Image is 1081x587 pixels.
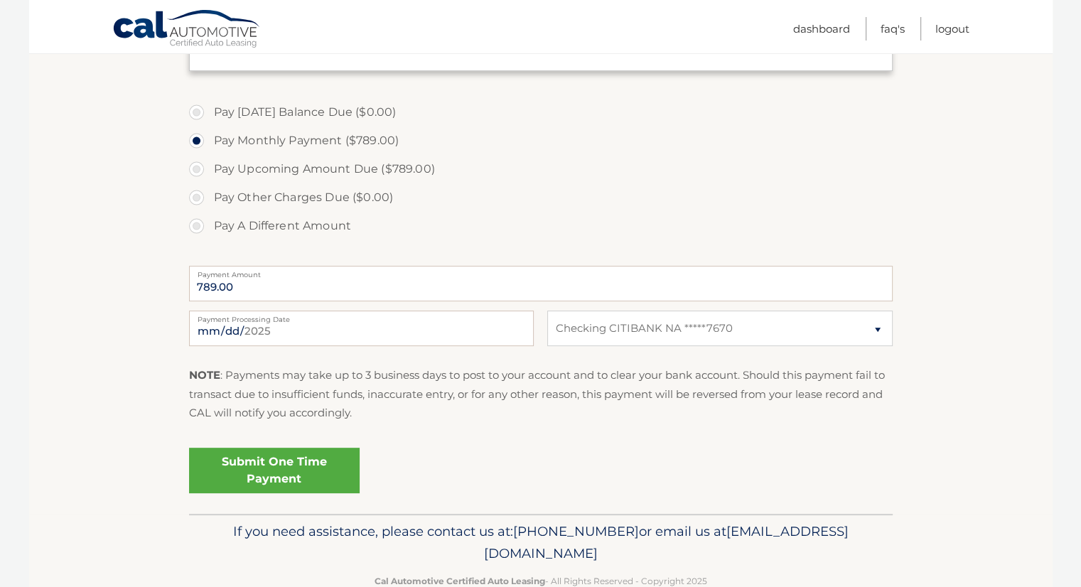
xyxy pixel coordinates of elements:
a: Logout [935,17,969,41]
label: Pay Monthly Payment ($789.00) [189,126,893,155]
label: Payment Amount [189,266,893,277]
label: Pay A Different Amount [189,212,893,240]
a: FAQ's [881,17,905,41]
p: : Payments may take up to 3 business days to post to your account and to clear your bank account.... [189,366,893,422]
a: Submit One Time Payment [189,448,360,493]
a: Cal Automotive [112,9,262,50]
input: Payment Amount [189,266,893,301]
strong: NOTE [189,368,220,382]
p: If you need assistance, please contact us at: or email us at [198,520,883,566]
span: [PHONE_NUMBER] [513,523,639,539]
strong: Cal Automotive Certified Auto Leasing [375,576,545,586]
input: Payment Date [189,311,534,346]
label: Payment Processing Date [189,311,534,322]
label: Pay Upcoming Amount Due ($789.00) [189,155,893,183]
label: Pay Other Charges Due ($0.00) [189,183,893,212]
label: Pay [DATE] Balance Due ($0.00) [189,98,893,126]
a: Dashboard [793,17,850,41]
